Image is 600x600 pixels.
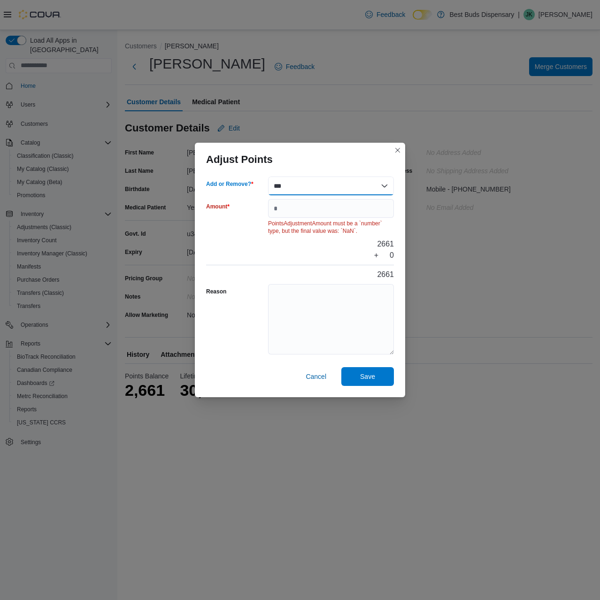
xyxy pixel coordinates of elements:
span: Save [360,372,375,381]
h3: Adjust Points [206,154,273,165]
button: Cancel [302,367,330,386]
div: PointsAdjustmentAmount must be a `number` type, but the final value was: `NaN`. [268,218,394,235]
div: 2661 [377,269,394,280]
div: 0 [390,250,394,261]
div: 2661 [377,238,394,250]
button: Save [341,367,394,386]
label: Amount [206,203,230,210]
div: + [374,250,378,261]
label: Reason [206,288,226,295]
label: Add or Remove? [206,180,254,188]
span: Cancel [306,372,326,381]
button: Closes this modal window [392,145,403,156]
